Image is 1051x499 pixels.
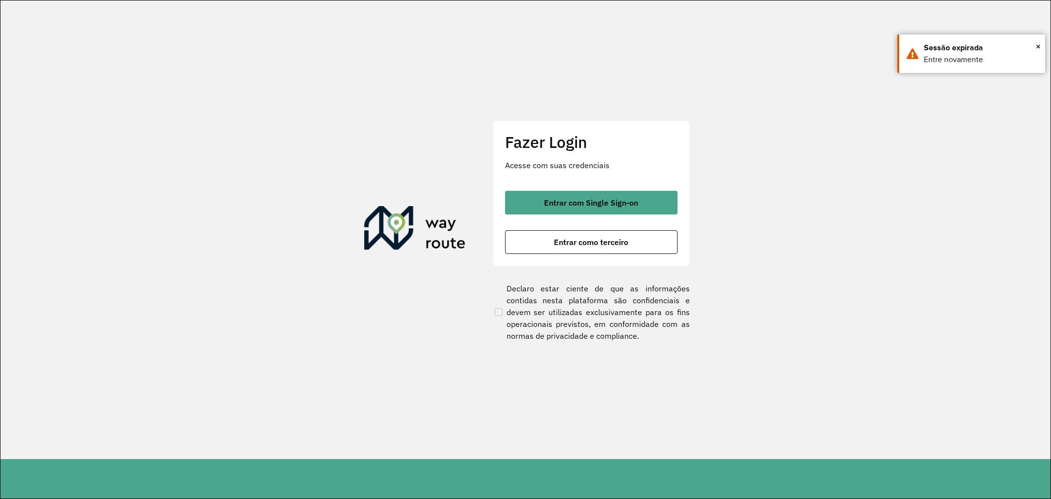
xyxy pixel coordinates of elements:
[924,54,1038,66] div: Entre novamente
[1036,39,1041,54] span: ×
[364,206,466,253] img: Roteirizador AmbevTech
[505,159,678,171] p: Acesse com suas credenciais
[924,42,1038,54] div: Sessão expirada
[505,133,678,151] h2: Fazer Login
[493,283,690,342] label: Declaro estar ciente de que as informações contidas nesta plataforma são confidenciais e devem se...
[554,238,628,246] span: Entrar como terceiro
[1036,39,1041,54] button: Close
[505,191,678,214] button: button
[505,230,678,254] button: button
[544,199,638,207] span: Entrar com Single Sign-on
